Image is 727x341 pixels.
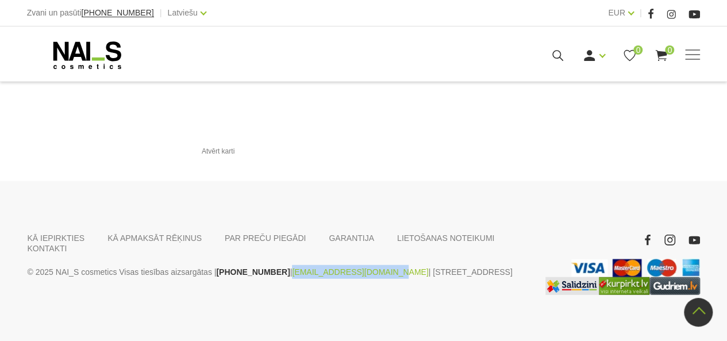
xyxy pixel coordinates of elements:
[545,277,599,295] img: Labākā cena interneta veikalos - Samsung, Cena, iPhone, Mobilie telefoni
[599,277,649,295] img: Lielākais Latvijas interneta veikalu preču meklētājs
[216,265,290,279] a: [PHONE_NUMBER]
[107,233,202,243] a: KĀ APMAKSĀT RĒĶINUS
[82,9,154,17] a: [PHONE_NUMBER]
[28,233,85,243] a: KĀ IEPIRKTIES
[649,277,700,295] img: www.gudriem.lv/veikali/lv
[608,6,625,20] a: EUR
[665,45,674,55] span: 0
[640,6,642,20] span: |
[28,265,528,279] p: © 2025 NAI_S cosmetics Visas tiesības aizsargātas | | | [STREET_ADDRESS]
[28,243,67,254] a: KONTAKTI
[82,8,154,17] span: [PHONE_NUMBER]
[225,233,306,243] a: PAR PREČU PIEGĀDI
[633,45,643,55] span: 0
[654,48,668,63] a: 0
[168,6,198,20] a: Latviešu
[329,233,374,243] a: GARANTIJA
[160,6,162,20] span: |
[397,233,494,243] a: LIETOŠANAS NOTEIKUMI
[292,265,428,279] a: [EMAIL_ADDRESS][DOMAIN_NAME]
[649,277,700,295] a: https://www.gudriem.lv/veikali/lv
[622,48,637,63] a: 0
[27,6,154,20] div: Zvani un pasūti
[202,144,234,158] a: Atvērt karti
